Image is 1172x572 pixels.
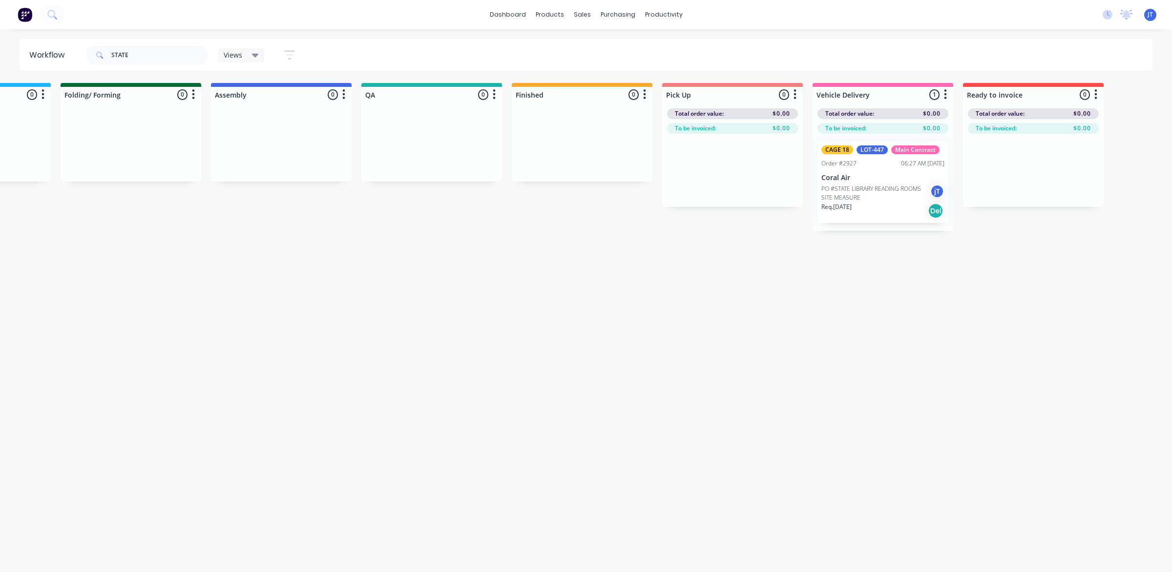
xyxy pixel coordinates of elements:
[923,109,941,118] span: $0.00
[640,7,688,22] div: productivity
[976,124,1017,133] span: To be invoiced:
[821,184,930,202] p: PO #STATE LIBRARY READING ROOMS SITE MEASURE
[1073,109,1091,118] span: $0.00
[821,174,944,182] p: Coral Air
[821,159,857,168] div: Order #2927
[857,145,888,154] div: LOT-447
[825,109,874,118] span: Total order value:
[485,7,531,22] a: dashboard
[976,109,1025,118] span: Total order value:
[596,7,640,22] div: purchasing
[1148,10,1153,19] span: JT
[923,124,941,133] span: $0.00
[224,50,242,60] span: Views
[29,49,69,61] div: Workflow
[675,124,716,133] span: To be invoiced:
[825,124,866,133] span: To be invoiced:
[817,142,948,223] div: CAGE 18LOT-447Main ContractOrder #292706:27 AM [DATE]Coral AirPO #STATE LIBRARY READING ROOMS SIT...
[675,109,724,118] span: Total order value:
[821,145,853,154] div: CAGE 18
[773,109,790,118] span: $0.00
[773,124,790,133] span: $0.00
[531,7,569,22] div: products
[901,159,944,168] div: 06:27 AM [DATE]
[930,184,944,199] div: jT
[821,203,852,211] p: Req. [DATE]
[18,7,32,22] img: Factory
[111,45,208,65] input: Search for orders...
[1073,124,1091,133] span: $0.00
[928,203,943,219] div: Del
[891,145,940,154] div: Main Contract
[569,7,596,22] div: sales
